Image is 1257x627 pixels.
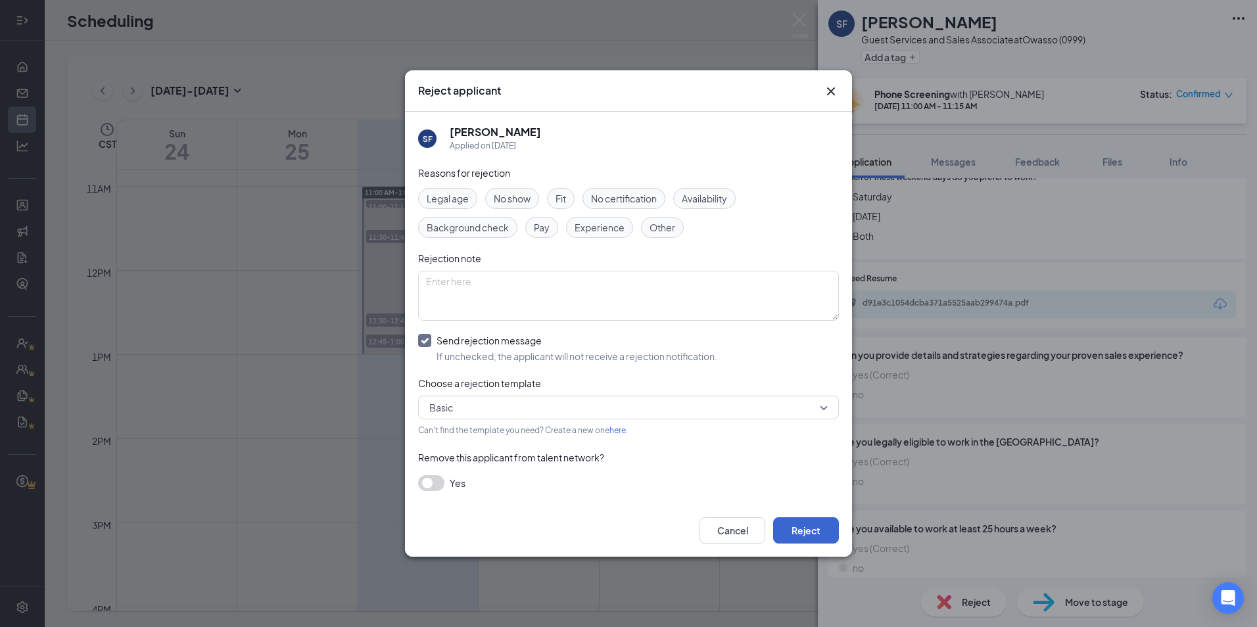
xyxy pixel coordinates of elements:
span: Availability [682,191,727,206]
span: No certification [591,191,657,206]
span: Basic [429,398,453,417]
span: Background check [427,220,509,235]
a: here [609,425,626,435]
button: Reject [773,517,839,544]
div: Open Intercom Messenger [1212,582,1244,614]
span: Experience [575,220,625,235]
h3: Reject applicant [418,83,501,98]
span: Yes [450,475,465,491]
span: Choose a rejection template [418,377,541,389]
span: Rejection note [418,252,481,264]
svg: Cross [823,83,839,99]
div: Applied on [DATE] [450,139,541,152]
h5: [PERSON_NAME] [450,125,541,139]
span: Remove this applicant from talent network? [418,452,604,463]
span: Legal age [427,191,469,206]
span: Pay [534,220,550,235]
button: Close [823,83,839,99]
span: No show [494,191,531,206]
span: Fit [556,191,566,206]
span: Reasons for rejection [418,167,510,179]
div: SF [423,133,433,145]
button: Cancel [700,517,765,544]
span: Can't find the template you need? Create a new one . [418,425,628,435]
span: Other [650,220,675,235]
